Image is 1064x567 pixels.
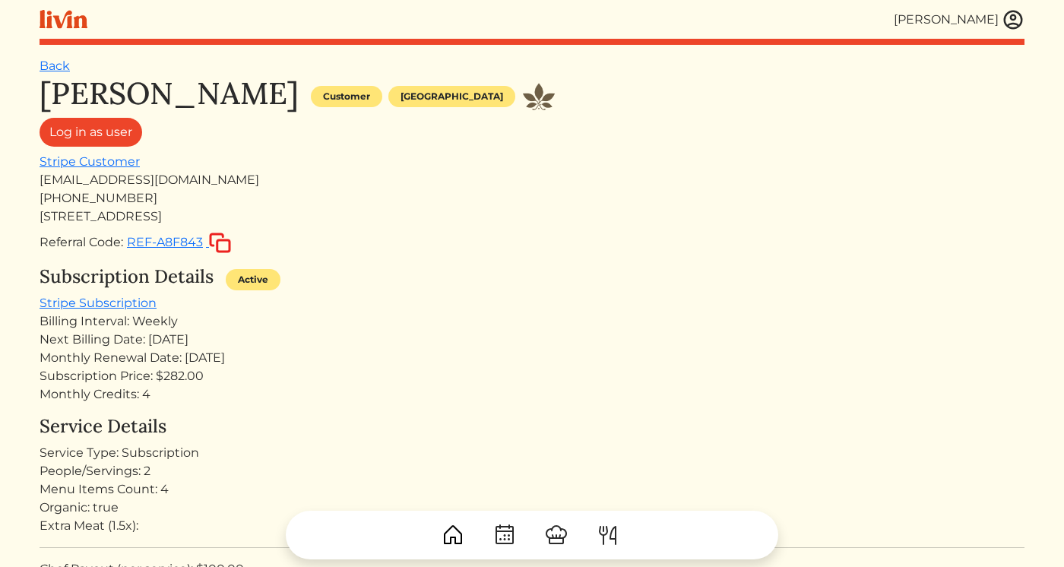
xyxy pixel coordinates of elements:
a: Back [40,59,70,73]
span: Referral Code: [40,235,123,249]
h1: [PERSON_NAME] [40,75,299,112]
div: [EMAIL_ADDRESS][DOMAIN_NAME] [40,171,1024,189]
div: Menu Items Count: 4 [40,480,1024,499]
div: Monthly Credits: 4 [40,385,1024,404]
h4: Service Details [40,416,1024,438]
img: Juniper [521,81,556,112]
div: [PHONE_NUMBER] [40,189,1024,207]
img: ForkKnife-55491504ffdb50bab0c1e09e7649658475375261d09fd45db06cec23bce548bf.svg [596,523,620,547]
div: Monthly Renewal Date: [DATE] [40,349,1024,367]
img: CalendarDots-5bcf9d9080389f2a281d69619e1c85352834be518fbc73d9501aef674afc0d57.svg [492,523,517,547]
img: ChefHat-a374fb509e4f37eb0702ca99f5f64f3b6956810f32a249b33092029f8484b388.svg [544,523,568,547]
div: Next Billing Date: [DATE] [40,331,1024,349]
a: Stripe Customer [40,154,140,169]
div: Customer [311,86,382,107]
h4: Subscription Details [40,266,214,288]
a: Stripe Subscription [40,296,157,310]
div: People/Servings: 2 [40,462,1024,480]
img: user_account-e6e16d2ec92f44fc35f99ef0dc9cddf60790bfa021a6ecb1c896eb5d2907b31c.svg [1002,8,1024,31]
button: REF-A8F843 [126,232,232,254]
div: Service Type: Subscription [40,444,1024,462]
div: Active [226,269,280,290]
div: [GEOGRAPHIC_DATA] [388,86,515,107]
img: copy-c88c4d5ff2289bbd861d3078f624592c1430c12286b036973db34a3c10e19d95.svg [209,233,231,253]
div: Subscription Price: $282.00 [40,367,1024,385]
div: [PERSON_NAME] [894,11,999,29]
img: House-9bf13187bcbb5817f509fe5e7408150f90897510c4275e13d0d5fca38e0b5951.svg [441,523,465,547]
div: [STREET_ADDRESS] [40,207,1024,226]
span: REF-A8F843 [127,235,203,249]
a: Log in as user [40,118,142,147]
div: Billing Interval: Weekly [40,312,1024,331]
img: livin-logo-a0d97d1a881af30f6274990eb6222085a2533c92bbd1e4f22c21b4f0d0e3210c.svg [40,10,87,29]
